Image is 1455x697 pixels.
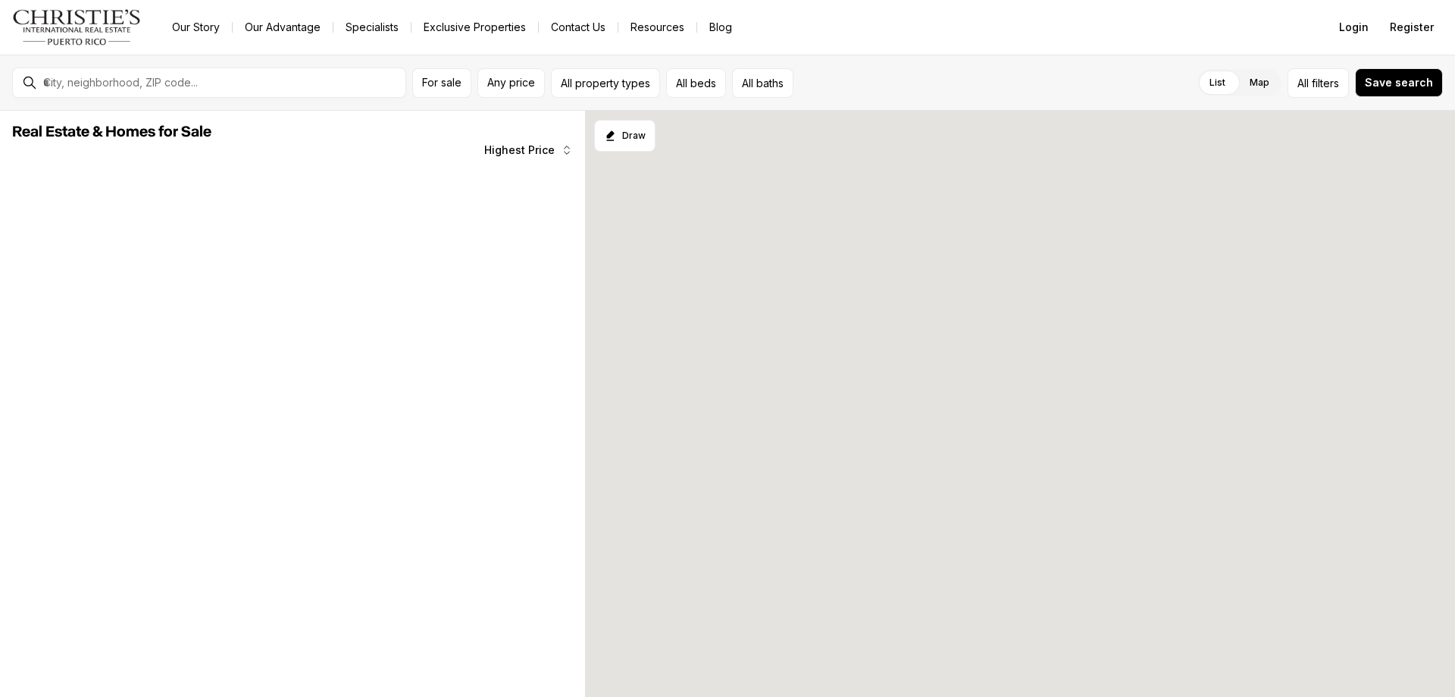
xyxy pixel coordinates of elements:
img: logo [12,9,142,46]
button: Any price [477,68,545,98]
a: Our Advantage [233,17,333,38]
button: Allfilters [1288,68,1349,98]
label: Map [1238,69,1281,96]
span: Login [1339,21,1369,33]
span: Highest Price [484,144,555,156]
span: Register [1390,21,1434,33]
a: Resources [618,17,696,38]
a: Specialists [333,17,411,38]
button: Save search [1355,68,1443,97]
span: Any price [487,77,535,89]
button: Contact Us [539,17,618,38]
span: For sale [422,77,462,89]
a: Our Story [160,17,232,38]
button: All baths [732,68,793,98]
button: Login [1330,12,1378,42]
button: All beds [666,68,726,98]
button: Start drawing [594,120,656,152]
button: Highest Price [475,135,582,165]
button: Register [1381,12,1443,42]
span: Real Estate & Homes for Sale [12,124,211,140]
label: List [1197,69,1238,96]
span: All [1297,75,1309,91]
button: All property types [551,68,660,98]
a: Exclusive Properties [411,17,538,38]
span: filters [1312,75,1339,91]
span: Save search [1365,77,1433,89]
a: Blog [697,17,744,38]
button: For sale [412,68,471,98]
